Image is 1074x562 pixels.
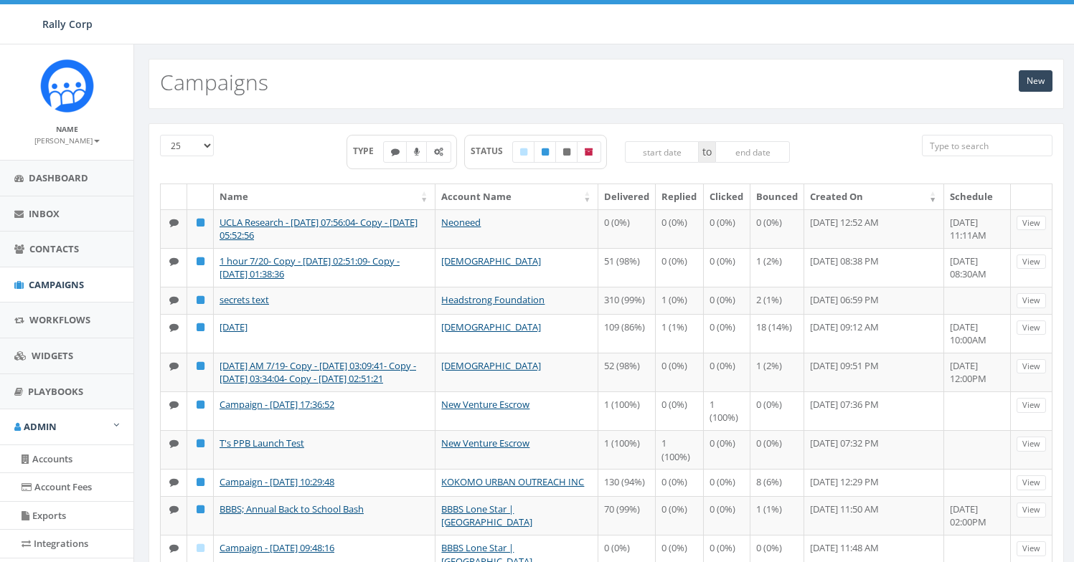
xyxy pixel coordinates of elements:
[24,420,57,433] span: Admin
[220,398,334,411] a: Campaign - [DATE] 17:36:52
[704,314,750,353] td: 0 (0%)
[1017,320,1046,335] a: View
[220,541,334,554] a: Campaign - [DATE] 09:48:16
[656,353,703,391] td: 0 (0%)
[169,361,179,371] i: Text SMS
[441,293,545,306] a: Headstrong Foundation
[42,17,93,31] span: Rally Corp
[704,469,750,496] td: 0 (0%)
[750,314,804,353] td: 18 (14%)
[542,148,549,156] i: Published
[563,148,570,156] i: Unpublished
[441,475,584,488] a: KOKOMO URBAN OUTREACH INC
[414,148,420,156] i: Ringless Voice Mail
[169,323,179,332] i: Text SMS
[441,437,529,449] a: New Venture Escrow
[750,248,804,287] td: 1 (2%)
[804,496,944,535] td: [DATE] 11:50 AM
[922,135,1052,156] input: Type to search
[750,353,804,391] td: 1 (2%)
[656,496,703,535] td: 0 (0%)
[197,477,204,487] i: Published
[1017,503,1046,518] a: View
[434,148,443,156] i: Automated Message
[197,439,204,448] i: Published
[220,359,416,386] a: [DATE] AM 7/19- Copy - [DATE] 03:09:41- Copy - [DATE] 03:34:04- Copy - [DATE] 02:51:21
[656,391,703,430] td: 0 (0%)
[1017,216,1046,231] a: View
[804,248,944,287] td: [DATE] 08:38 PM
[704,184,750,209] th: Clicked
[1017,475,1046,490] a: View
[804,314,944,353] td: [DATE] 09:12 AM
[220,320,248,333] a: [DATE]
[699,141,715,163] span: to
[169,439,179,448] i: Text SMS
[598,469,656,496] td: 130 (94%)
[169,257,179,266] i: Text SMS
[750,209,804,248] td: 0 (0%)
[441,254,541,267] a: [DEMOGRAPHIC_DATA]
[220,216,418,242] a: UCLA Research - [DATE] 07:56:04- Copy - [DATE] 05:52:56
[512,141,535,163] label: Draft
[426,141,451,163] label: Automated Message
[598,184,656,209] th: Delivered
[555,141,578,163] label: Unpublished
[656,209,703,248] td: 0 (0%)
[944,184,1011,209] th: Schedule
[169,218,179,227] i: Text SMS
[220,503,364,515] a: BBBS; Annual Back to School Bash
[214,184,435,209] th: Name: activate to sort column ascending
[441,216,481,229] a: Neoneed
[197,323,204,332] i: Published
[56,124,78,134] small: Name
[441,503,532,529] a: BBBS Lone Star | [GEOGRAPHIC_DATA]
[220,437,304,449] a: T's PPB Launch Test
[220,475,334,488] a: Campaign - [DATE] 10:29:48
[29,171,88,184] span: Dashboard
[169,543,179,553] i: Text SMS
[715,141,790,163] input: end date
[704,496,750,535] td: 0 (0%)
[804,184,944,209] th: Created On: activate to sort column ascending
[29,242,79,255] span: Contacts
[197,505,204,514] i: Published
[169,295,179,305] i: Text SMS
[704,391,750,430] td: 1 (100%)
[750,469,804,496] td: 8 (6%)
[169,477,179,487] i: Text SMS
[1017,541,1046,556] a: View
[804,430,944,469] td: [DATE] 07:32 PM
[1019,70,1052,92] a: New
[391,148,400,156] i: Text SMS
[435,184,598,209] th: Account Name: activate to sort column ascending
[750,391,804,430] td: 0 (0%)
[383,141,408,163] label: Text SMS
[1017,254,1046,270] a: View
[750,430,804,469] td: 0 (0%)
[471,145,513,157] span: STATUS
[1017,398,1046,413] a: View
[197,218,204,227] i: Published
[598,287,656,314] td: 310 (99%)
[656,184,703,209] th: Replied
[804,209,944,248] td: [DATE] 12:52 AM
[704,430,750,469] td: 0 (0%)
[598,353,656,391] td: 52 (98%)
[944,496,1011,535] td: [DATE] 02:00PM
[197,543,204,553] i: Draft
[160,70,268,94] h2: Campaigns
[28,385,83,398] span: Playbooks
[441,320,541,333] a: [DEMOGRAPHIC_DATA]
[598,314,656,353] td: 109 (86%)
[656,248,703,287] td: 0 (0%)
[625,141,699,163] input: start date
[1017,293,1046,308] a: View
[169,400,179,409] i: Text SMS
[1017,359,1046,374] a: View
[220,293,269,306] a: secrets text
[804,287,944,314] td: [DATE] 06:59 PM
[944,248,1011,287] td: [DATE] 08:30AM
[197,361,204,371] i: Published
[804,391,944,430] td: [DATE] 07:36 PM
